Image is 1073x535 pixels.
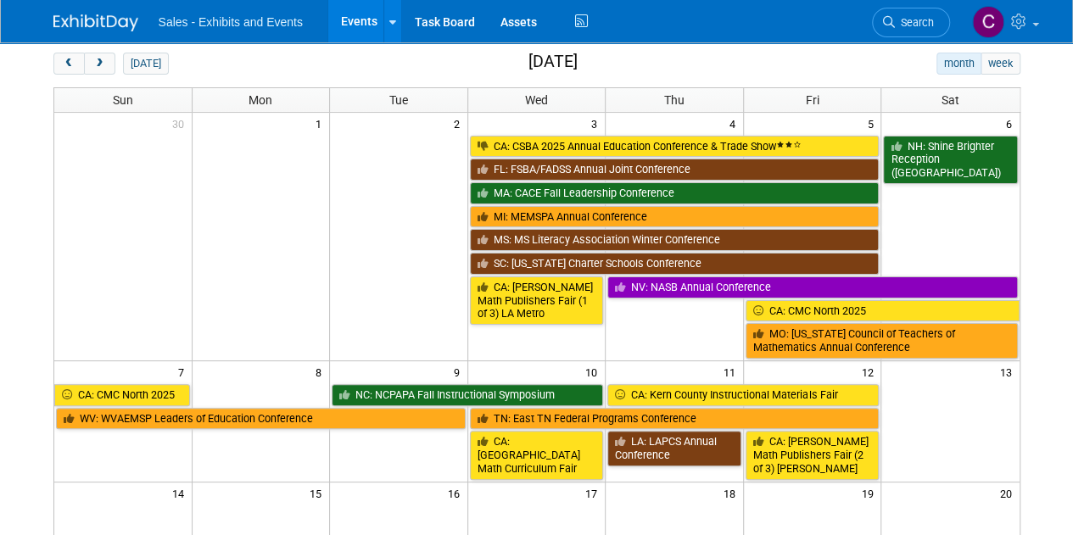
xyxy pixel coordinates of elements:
[389,93,408,107] span: Tue
[525,93,548,107] span: Wed
[452,361,467,382] span: 9
[470,206,880,228] a: MI: MEMSPA Annual Conference
[584,482,605,504] span: 17
[584,361,605,382] span: 10
[746,431,880,479] a: CA: [PERSON_NAME] Math Publishers Fair (2 of 3) [PERSON_NAME]
[998,361,1020,382] span: 13
[895,16,934,29] span: Search
[308,482,329,504] span: 15
[470,408,880,430] a: TN: East TN Federal Programs Conference
[872,8,950,37] a: Search
[722,361,743,382] span: 11
[859,482,880,504] span: 19
[746,323,1018,358] a: MO: [US_STATE] Council of Teachers of Mathematics Annual Conference
[452,113,467,134] span: 2
[170,113,192,134] span: 30
[53,14,138,31] img: ExhibitDay
[590,113,605,134] span: 3
[113,93,133,107] span: Sun
[53,53,85,75] button: prev
[998,482,1020,504] span: 20
[314,113,329,134] span: 1
[607,276,1017,298] a: NV: NASB Annual Conference
[607,431,741,465] a: LA: LAPCS Annual Conference
[470,253,880,275] a: SC: [US_STATE] Charter Schools Conference
[470,229,880,251] a: MS: MS Literacy Association Winter Conference
[84,53,115,75] button: next
[865,113,880,134] span: 5
[170,482,192,504] span: 14
[54,384,190,406] a: CA: CMC North 2025
[664,93,685,107] span: Thu
[746,300,1020,322] a: CA: CMC North 2025
[470,136,880,158] a: CA: CSBA 2025 Annual Education Conference & Trade Show
[806,93,819,107] span: Fri
[972,6,1004,38] img: Christine Lurz
[981,53,1020,75] button: week
[722,482,743,504] span: 18
[56,408,466,430] a: WV: WVAEMSP Leaders of Education Conference
[176,361,192,382] span: 7
[607,384,879,406] a: CA: Kern County Instructional Materials Fair
[314,361,329,382] span: 8
[728,113,743,134] span: 4
[123,53,168,75] button: [DATE]
[883,136,1017,184] a: NH: Shine Brighter Reception ([GEOGRAPHIC_DATA])
[470,276,604,325] a: CA: [PERSON_NAME] Math Publishers Fair (1 of 3) LA Metro
[936,53,981,75] button: month
[470,159,880,181] a: FL: FSBA/FADSS Annual Joint Conference
[159,15,303,29] span: Sales - Exhibits and Events
[446,482,467,504] span: 16
[249,93,272,107] span: Mon
[859,361,880,382] span: 12
[942,93,959,107] span: Sat
[528,53,577,71] h2: [DATE]
[470,431,604,479] a: CA: [GEOGRAPHIC_DATA] Math Curriculum Fair
[470,182,880,204] a: MA: CACE Fall Leadership Conference
[1004,113,1020,134] span: 6
[332,384,603,406] a: NC: NCPAPA Fall Instructional Symposium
